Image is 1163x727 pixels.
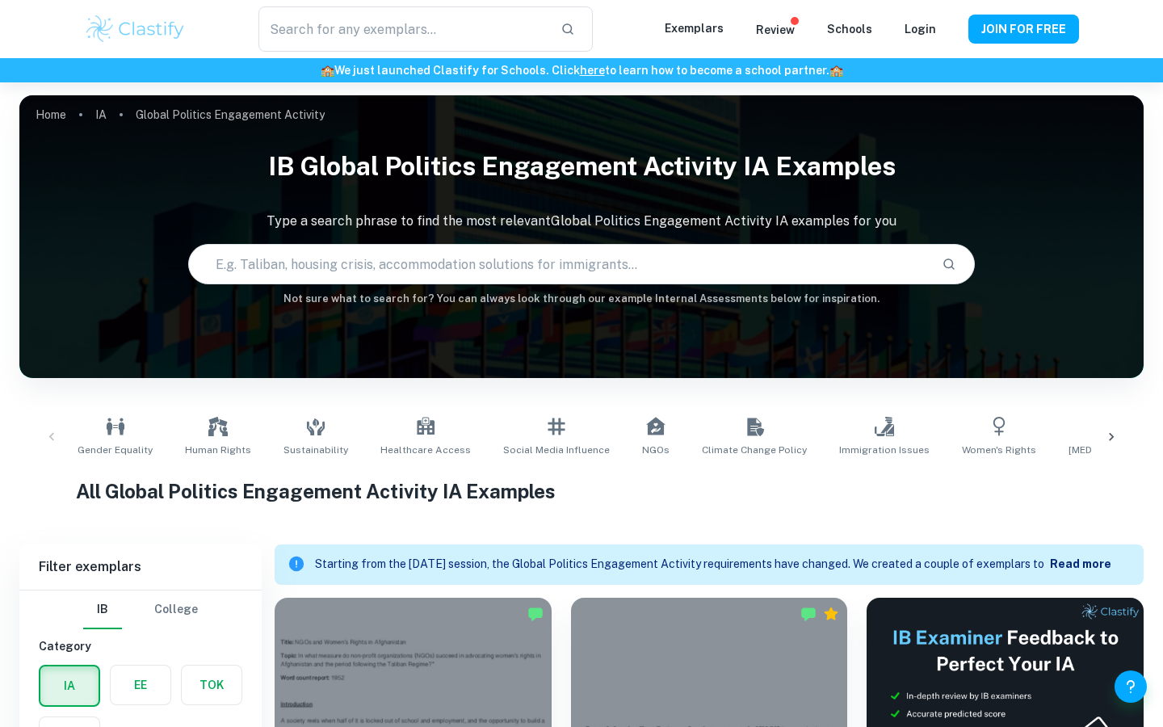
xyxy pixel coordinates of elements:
div: Filter type choice [83,590,198,629]
a: Login [905,23,936,36]
span: NGOs [642,443,670,457]
h6: Filter exemplars [19,544,262,590]
img: Marked [527,606,544,622]
p: Starting from the [DATE] session, the Global Politics Engagement Activity requirements have chang... [315,556,1050,574]
span: Social Media Influence [503,443,610,457]
img: Marked [800,606,817,622]
span: Gender Equality [78,443,153,457]
span: Human Rights [185,443,251,457]
p: Global Politics Engagement Activity [136,106,325,124]
span: 🏫 [829,64,843,77]
h6: Category [39,637,242,655]
h1: All Global Politics Engagement Activity IA Examples [76,477,1088,506]
h6: Not sure what to search for? You can always look through our example Internal Assessments below f... [19,291,1144,307]
span: Climate Change Policy [702,443,807,457]
button: TOK [182,666,241,704]
a: Home [36,103,66,126]
input: Search for any exemplars... [258,6,548,52]
p: Type a search phrase to find the most relevant Global Politics Engagement Activity IA examples fo... [19,212,1144,231]
button: JOIN FOR FREE [968,15,1079,44]
button: College [154,590,198,629]
div: Premium [823,606,839,622]
input: E.g. Taliban, housing crisis, accommodation solutions for immigrants... [189,242,929,287]
img: Clastify logo [84,13,187,45]
span: Healthcare Access [380,443,471,457]
span: Sustainability [283,443,348,457]
p: Review [756,21,795,39]
span: 🏫 [321,64,334,77]
a: Schools [827,23,872,36]
b: Read more [1050,557,1111,570]
button: EE [111,666,170,704]
button: IA [40,666,99,705]
a: here [580,64,605,77]
a: IA [95,103,107,126]
button: IB [83,590,122,629]
span: Women's Rights [962,443,1036,457]
p: Exemplars [665,19,724,37]
h1: IB Global Politics Engagement Activity IA examples [19,141,1144,192]
h6: We just launched Clastify for Schools. Click to learn how to become a school partner. [3,61,1160,79]
button: Help and Feedback [1115,670,1147,703]
button: Search [935,250,963,278]
span: [MEDICAL_DATA] [1069,443,1147,457]
span: Immigration Issues [839,443,930,457]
